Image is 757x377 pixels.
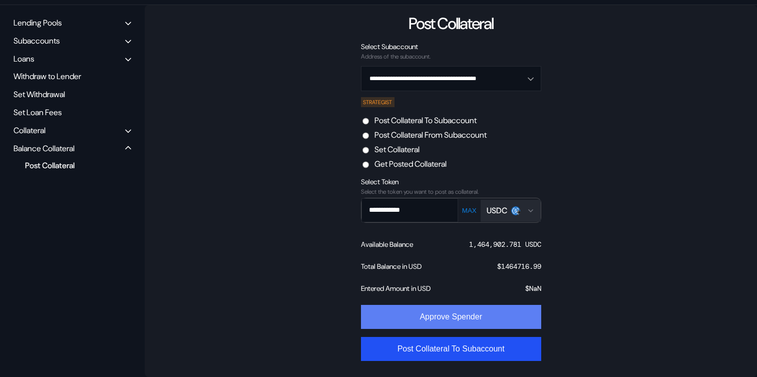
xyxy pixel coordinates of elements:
div: Post Collateral [20,159,118,172]
img: usdc.png [511,206,520,215]
label: Post Collateral From Subaccount [374,130,487,140]
div: Lending Pools [14,18,62,28]
button: MAX [459,206,480,215]
div: Select Token [361,177,541,186]
div: Total Balance in USD [361,262,422,271]
label: Set Collateral [374,144,420,155]
div: STRATEGIST [361,97,395,107]
div: Set Loan Fees [10,105,135,120]
div: Post Collateral [409,13,493,34]
div: Withdraw to Lender [10,69,135,84]
div: Select Subaccount [361,42,541,51]
button: Open menu [361,66,541,91]
div: Address of the subaccount. [361,53,541,60]
div: Balance Collateral [14,143,75,154]
div: Entered Amount in USD [361,284,431,293]
label: Get Posted Collateral [374,159,447,169]
div: Select the token you want to post as collateral. [361,188,541,195]
div: Set Withdrawal [10,87,135,102]
button: Open menu for selecting token for payment [481,200,541,222]
div: 1,464,902.781 USDC [469,240,541,249]
label: Post Collateral To Subaccount [374,115,477,126]
div: Available Balance [361,240,413,249]
button: Approve Spender [361,305,541,329]
img: svg+xml,%3c [516,209,522,215]
div: USDC [487,205,507,216]
div: $ 1464716.99 [497,262,541,271]
div: Subaccounts [14,36,60,46]
div: $ NaN [525,284,541,293]
div: Loans [14,54,34,64]
button: Post Collateral To Subaccount [361,337,541,361]
div: Collateral [14,125,46,136]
